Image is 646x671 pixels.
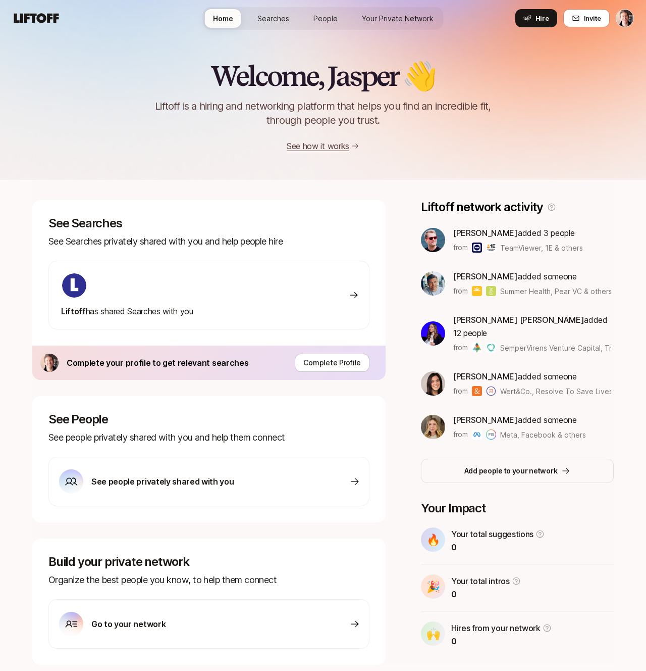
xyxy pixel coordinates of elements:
p: Liftoff network activity [421,200,543,214]
p: See People [48,412,369,426]
h2: Welcome, Jasper 👋 [210,61,436,91]
p: Go to your network [91,617,166,631]
p: Your total suggestions [451,528,533,541]
img: f9fb6e99_f038_4030_a43b_0d724dd62938.jpg [421,415,445,439]
a: People [305,9,346,28]
p: from [453,428,468,441]
p: Add people to your network [464,465,558,477]
p: See people privately shared with you and help them connect [48,430,369,445]
img: ACg8ocKEKRaDdLI4UrBIVgU4GlSDRsaw4FFi6nyNfamyhzdGAwDX=s160-c [421,271,445,296]
img: Resolve To Save Lives [486,386,496,396]
p: from [453,385,468,397]
span: TeamViewer, 1E & others [500,243,583,253]
button: Complete Profile [295,354,369,372]
p: 0 [451,635,552,648]
span: Liftoff [61,306,86,316]
span: [PERSON_NAME] [PERSON_NAME] [453,315,584,325]
p: See Searches privately shared with you and help people hire [48,234,369,249]
button: Hire [515,9,557,27]
span: Meta, Facebook & others [500,429,586,440]
a: Home [205,9,241,28]
img: Trinity Ventures [486,343,496,353]
span: [PERSON_NAME] [453,371,518,381]
p: added someone [453,413,586,426]
span: People [313,13,338,24]
a: Searches [249,9,297,28]
div: 🙌 [421,621,445,646]
p: Complete Profile [303,357,361,369]
p: Complete your profile to get relevant searches [67,356,248,369]
span: Wert&Co., Resolve To Save Lives & others [500,387,643,396]
img: TeamViewer [472,243,482,253]
div: 🎉 [421,574,445,599]
img: SemperVirens Venture Capital [472,343,482,353]
img: 891135f0_4162_4ff7_9523_6dcedf045379.jpg [421,321,445,346]
p: Liftoff is a hiring and networking platform that helps you find an incredible fit, through people... [142,99,504,127]
span: Home [213,13,233,24]
p: added 3 people [453,226,583,239]
a: Your Private Network [354,9,442,28]
span: [PERSON_NAME] [453,271,518,281]
button: Invite [563,9,610,27]
a: See how it works [287,141,349,151]
span: Hire [535,13,549,23]
p: added someone [453,370,611,383]
span: has shared Searches with you [61,306,193,316]
span: Your Private Network [362,13,434,24]
p: from [453,285,468,297]
p: See people privately shared with you [91,475,234,488]
p: See Searches [48,216,369,230]
p: added 12 people [453,313,614,340]
img: Wert&Co. [472,386,482,396]
p: from [453,342,468,354]
img: 1a604c18_c8b0_4cc8_b241_384521e9307d.jpg [421,228,445,252]
img: 1E [486,243,496,253]
span: Summer Health, Pear VC & others [500,287,612,296]
span: [PERSON_NAME] [453,415,518,425]
p: Organize the best people you know, to help them connect [48,573,369,587]
img: 8cb3e434_9646_4a7a_9a3b_672daafcbcea.jpg [40,354,59,372]
img: ACg8ocKIuO9-sklR2KvA8ZVJz4iZ_g9wtBiQREC3t8A94l4CTg=s160-c [62,273,86,298]
span: [PERSON_NAME] [453,228,518,238]
p: Build your private network [48,555,369,569]
p: from [453,242,468,254]
span: Searches [257,13,289,24]
p: Your total intros [451,574,510,588]
img: 71d7b91d_d7cb_43b4_a7ea_a9b2f2cc6e03.jpg [421,371,445,396]
button: Jasper Story [616,9,634,27]
p: added someone [453,270,611,283]
span: Invite [584,13,601,23]
p: Your Impact [421,501,614,515]
img: Summer Health [472,286,482,296]
button: Add people to your network [421,459,614,483]
p: 0 [451,588,521,601]
img: Facebook [486,429,496,440]
img: Meta [472,429,482,440]
p: 0 [451,541,545,554]
img: Jasper Story [616,10,633,27]
div: 🔥 [421,528,445,552]
img: Pear VC [486,286,496,296]
p: Hires from your network [451,621,541,635]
